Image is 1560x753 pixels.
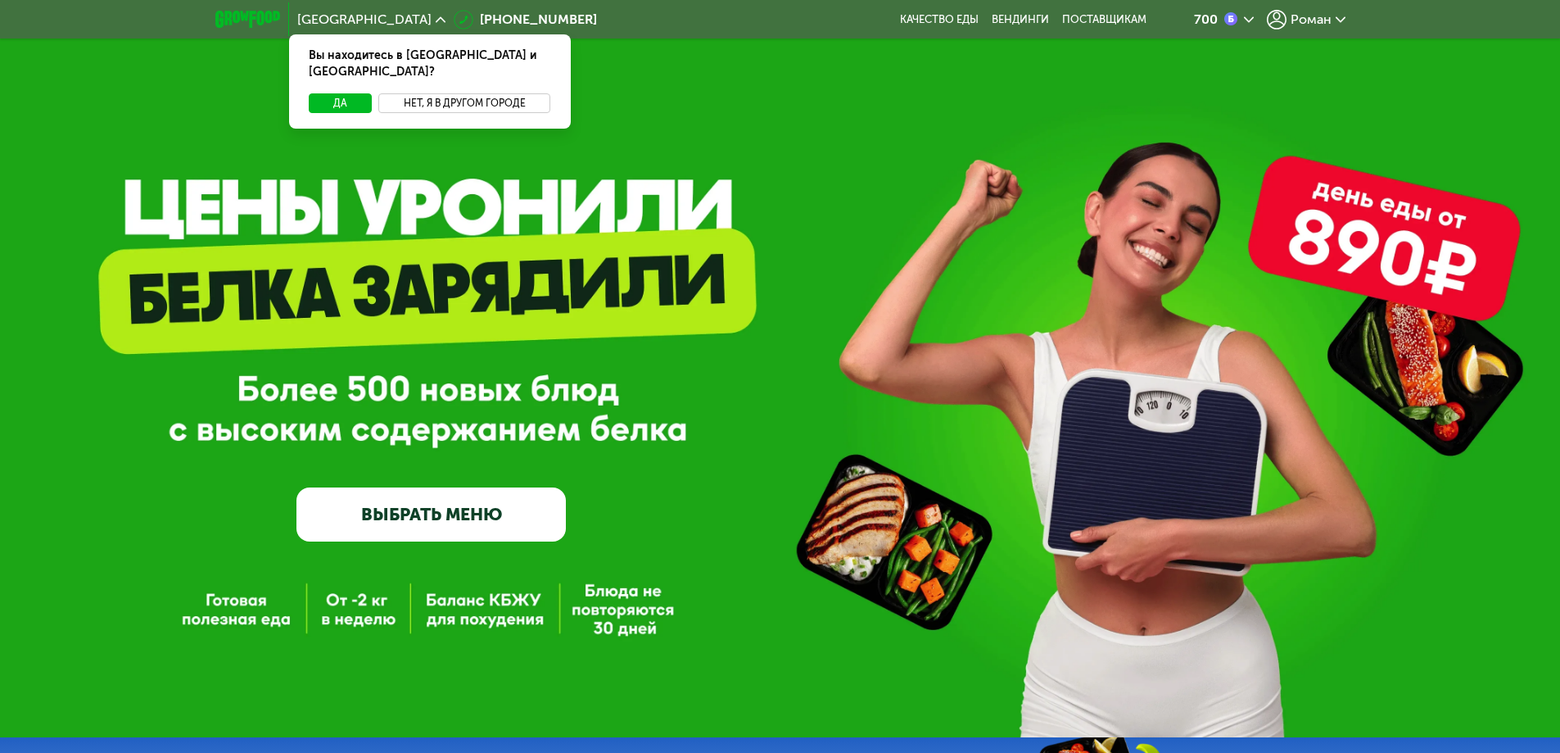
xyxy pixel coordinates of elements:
div: Вы находитесь в [GEOGRAPHIC_DATA] и [GEOGRAPHIC_DATA]? [289,34,571,93]
a: Вендинги [992,13,1049,26]
div: поставщикам [1062,13,1146,26]
a: [PHONE_NUMBER] [454,10,597,29]
button: Да [309,93,372,113]
span: Роман [1291,13,1332,26]
span: [GEOGRAPHIC_DATA] [297,13,432,26]
button: Нет, я в другом городе [378,93,551,113]
a: Качество еды [900,13,979,26]
a: ВЫБРАТЬ МЕНЮ [296,488,566,542]
div: 700 [1194,13,1218,26]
